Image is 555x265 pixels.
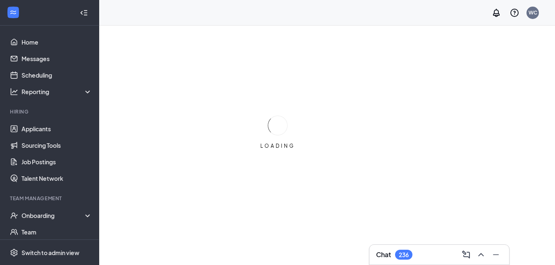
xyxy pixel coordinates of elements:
[21,67,92,83] a: Scheduling
[21,154,92,170] a: Job Postings
[10,195,91,202] div: Team Management
[21,224,92,240] a: Team
[10,88,18,96] svg: Analysis
[529,9,537,16] div: WC
[476,250,486,260] svg: ChevronUp
[21,248,79,257] div: Switch to admin view
[21,50,92,67] a: Messages
[21,211,85,220] div: Onboarding
[10,211,18,220] svg: UserCheck
[10,108,91,115] div: Hiring
[474,248,488,261] button: ChevronUp
[510,8,519,18] svg: QuestionInfo
[21,88,93,96] div: Reporting
[257,142,298,149] div: LOADING
[80,9,88,17] svg: Collapse
[376,250,391,259] h3: Chat
[21,121,92,137] a: Applicants
[489,248,503,261] button: Minimize
[491,250,501,260] svg: Minimize
[399,251,409,258] div: 236
[10,248,18,257] svg: Settings
[21,34,92,50] a: Home
[491,8,501,18] svg: Notifications
[461,250,471,260] svg: ComposeMessage
[21,137,92,154] a: Sourcing Tools
[460,248,473,261] button: ComposeMessage
[21,170,92,187] a: Talent Network
[9,8,17,17] svg: WorkstreamLogo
